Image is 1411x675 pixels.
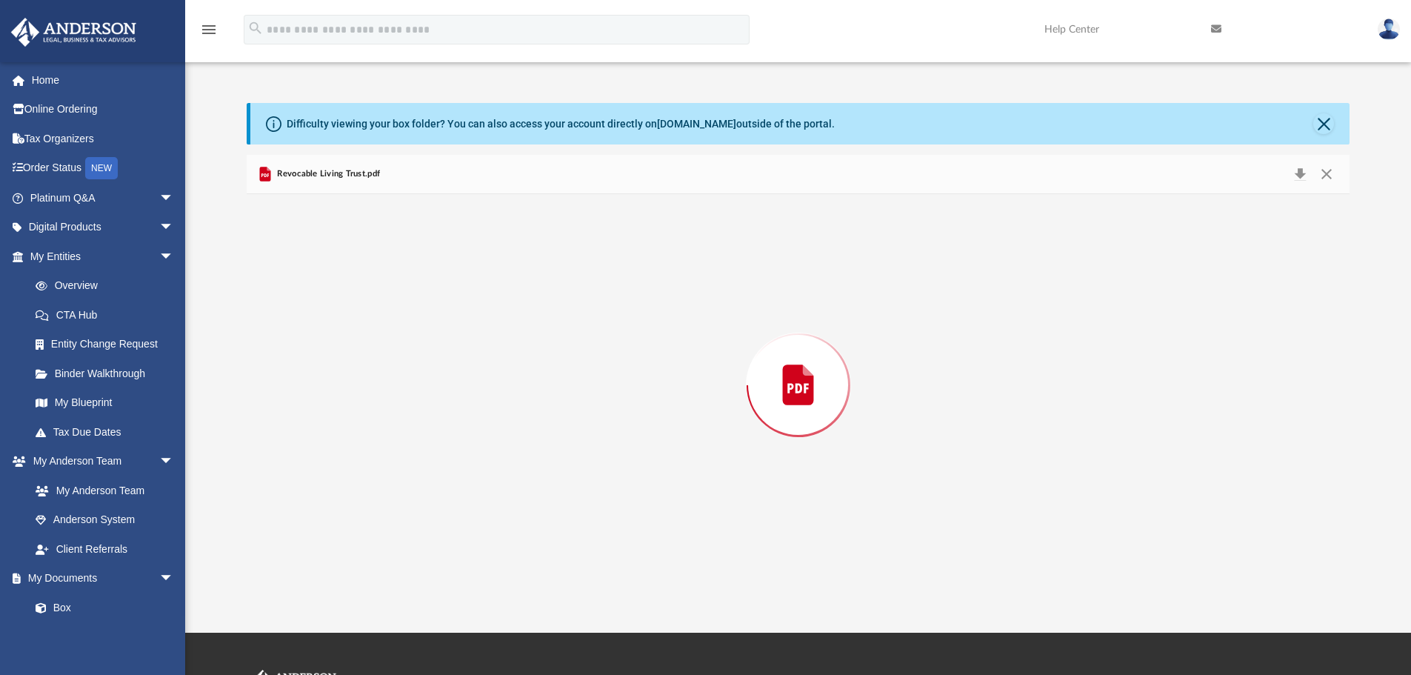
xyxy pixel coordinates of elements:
span: arrow_drop_down [159,242,189,272]
a: Entity Change Request [21,330,196,359]
a: menu [200,28,218,39]
a: Binder Walkthrough [21,359,196,388]
a: My Documentsarrow_drop_down [10,564,189,593]
button: Close [1313,164,1340,184]
div: Preview [247,155,1350,576]
a: Client Referrals [21,534,189,564]
a: [DOMAIN_NAME] [657,118,736,130]
a: My Anderson Team [21,476,181,505]
img: User Pic [1378,19,1400,40]
div: Difficulty viewing your box folder? You can also access your account directly on outside of the p... [287,116,835,132]
span: Revocable Living Trust.pdf [274,167,380,181]
a: My Blueprint [21,388,189,418]
span: arrow_drop_down [159,564,189,594]
i: search [247,20,264,36]
i: menu [200,21,218,39]
div: NEW [85,157,118,179]
a: Online Ordering [10,95,196,124]
a: Overview [21,271,196,301]
a: Tax Organizers [10,124,196,153]
span: arrow_drop_down [159,183,189,213]
a: Meeting Minutes [21,622,189,652]
a: Platinum Q&Aarrow_drop_down [10,183,196,213]
a: Home [10,65,196,95]
a: Digital Productsarrow_drop_down [10,213,196,242]
span: arrow_drop_down [159,447,189,477]
a: Anderson System [21,505,189,535]
span: arrow_drop_down [159,213,189,243]
a: Order StatusNEW [10,153,196,184]
img: Anderson Advisors Platinum Portal [7,18,141,47]
a: Tax Due Dates [21,417,196,447]
button: Download [1287,164,1313,184]
button: Close [1313,113,1334,134]
a: Box [21,593,181,622]
a: CTA Hub [21,300,196,330]
a: My Anderson Teamarrow_drop_down [10,447,189,476]
a: My Entitiesarrow_drop_down [10,242,196,271]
